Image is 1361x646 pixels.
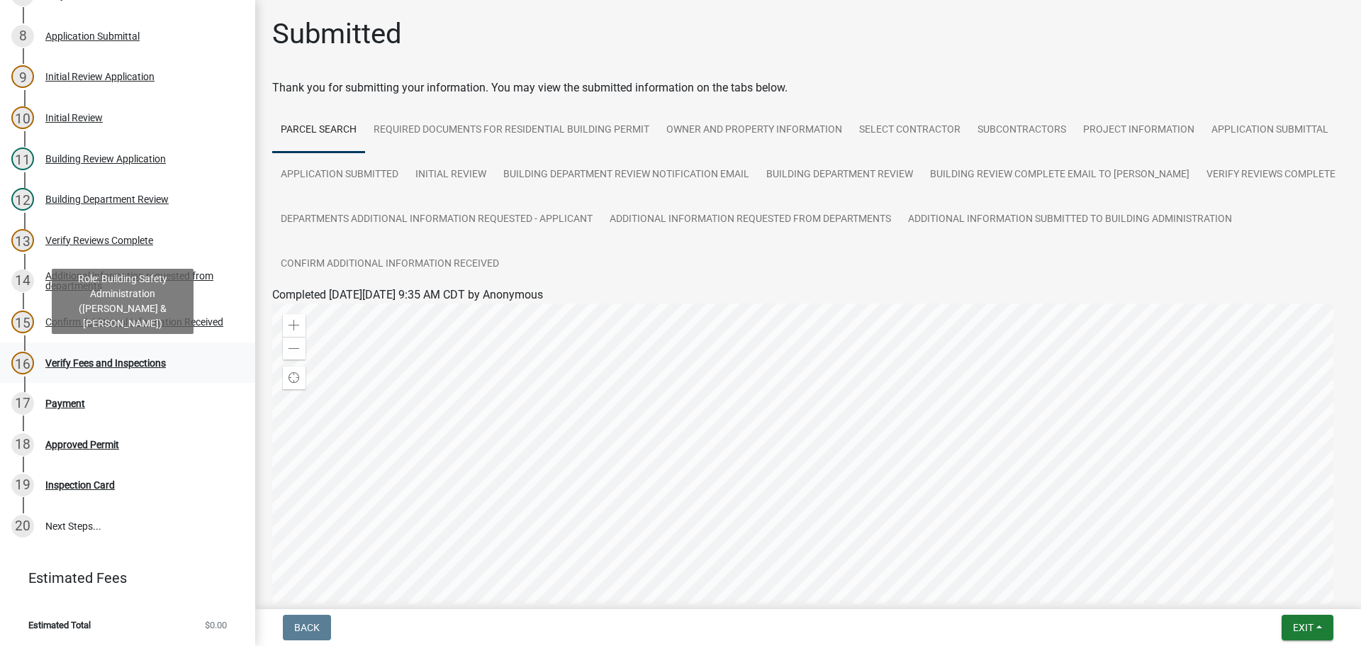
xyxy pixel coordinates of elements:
[1075,108,1203,153] a: Project Information
[272,17,402,51] h1: Submitted
[45,480,115,490] div: Inspection Card
[11,311,34,333] div: 15
[365,108,658,153] a: Required Documents for Residential Building Permit
[11,474,34,496] div: 19
[11,392,34,415] div: 17
[45,72,155,82] div: Initial Review Application
[1203,108,1337,153] a: Application Submittal
[294,622,320,633] span: Back
[272,79,1344,96] div: Thank you for submitting your information. You may view the submitted information on the tabs below.
[283,314,306,337] div: Zoom in
[45,113,103,123] div: Initial Review
[28,620,91,630] span: Estimated Total
[205,620,227,630] span: $0.00
[11,564,233,592] a: Estimated Fees
[272,197,601,243] a: Departments Additional Information Requested - Applicant
[1293,622,1314,633] span: Exit
[11,269,34,292] div: 14
[758,152,922,198] a: Building Department Review
[45,358,166,368] div: Verify Fees and Inspections
[658,108,851,153] a: Owner and Property Information
[11,147,34,170] div: 11
[11,433,34,456] div: 18
[969,108,1075,153] a: Subcontractors
[283,337,306,360] div: Zoom out
[272,108,365,153] a: Parcel search
[407,152,495,198] a: Initial Review
[283,615,331,640] button: Back
[11,229,34,252] div: 13
[45,399,85,408] div: Payment
[11,106,34,129] div: 10
[1282,615,1333,640] button: Exit
[272,242,508,287] a: Confirm Additional Information Received
[601,197,900,243] a: Additional information requested from departments
[45,440,119,450] div: Approved Permit
[1198,152,1344,198] a: Verify Reviews Complete
[283,367,306,389] div: Find my location
[272,152,407,198] a: Application Submitted
[52,269,194,334] div: Role: Building Safety Administration ([PERSON_NAME] & [PERSON_NAME])
[45,235,153,245] div: Verify Reviews Complete
[272,288,543,301] span: Completed [DATE][DATE] 9:35 AM CDT by Anonymous
[45,31,140,41] div: Application Submittal
[45,317,223,327] div: Confirm Additional Information Received
[11,25,34,48] div: 8
[11,352,34,374] div: 16
[11,65,34,88] div: 9
[851,108,969,153] a: Select contractor
[495,152,758,198] a: Building Department Review Notification Email
[45,154,166,164] div: Building Review Application
[11,188,34,211] div: 12
[45,271,233,291] div: Additional information requested from departments
[900,197,1240,243] a: Additional Information submitted to Building Administration
[45,194,169,204] div: Building Department Review
[11,515,34,538] div: 20
[922,152,1198,198] a: Building Review Complete Email to [PERSON_NAME]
